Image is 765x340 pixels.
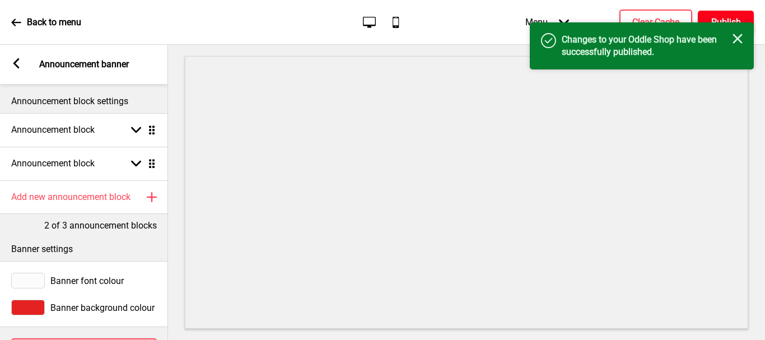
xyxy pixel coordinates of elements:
[39,58,129,71] p: Announcement banner
[11,7,81,38] a: Back to menu
[514,6,580,39] div: Menu
[698,11,754,34] button: Publish
[11,191,130,203] h4: Add new announcement block
[11,273,157,288] div: Banner font colour
[27,16,81,29] p: Back to menu
[44,220,157,232] p: 2 of 3 announcement blocks
[11,124,95,136] h4: Announcement block
[50,302,155,313] span: Banner background colour
[11,300,157,315] div: Banner background colour
[619,10,692,35] button: Clear Cache
[711,16,741,29] h4: Publish
[11,157,95,170] h4: Announcement block
[11,243,157,255] p: Banner settings
[50,276,124,286] span: Banner font colour
[562,34,733,58] h4: Changes to your Oddle Shop have been successfully published.
[11,95,157,108] p: Announcement block settings
[632,16,679,29] h4: Clear Cache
